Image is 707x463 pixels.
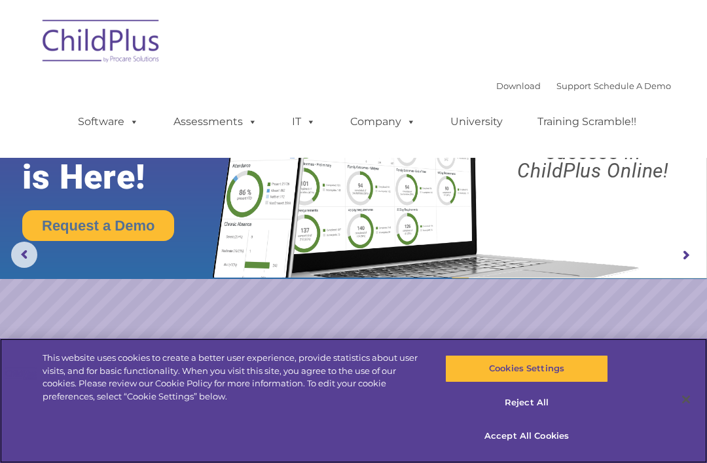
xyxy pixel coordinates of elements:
a: Training Scramble!! [524,109,649,135]
a: University [437,109,516,135]
a: Support [556,81,591,91]
button: Accept All Cookies [445,422,607,450]
button: Close [672,385,700,414]
font: | [496,81,671,91]
rs-layer: The Future of ChildPlus is Here! [22,81,248,196]
a: IT [279,109,329,135]
button: Reject All [445,389,607,417]
a: Company [337,109,429,135]
button: Cookies Settings [445,355,607,382]
a: Assessments [160,109,270,135]
div: This website uses cookies to create a better user experience, provide statistics about user visit... [43,352,424,403]
img: ChildPlus by Procare Solutions [36,10,167,76]
a: Schedule A Demo [594,81,671,91]
a: Download [496,81,541,91]
rs-layer: Boost your productivity and streamline your success in ChildPlus Online! [488,88,698,180]
a: Software [65,109,152,135]
a: Request a Demo [22,210,174,241]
